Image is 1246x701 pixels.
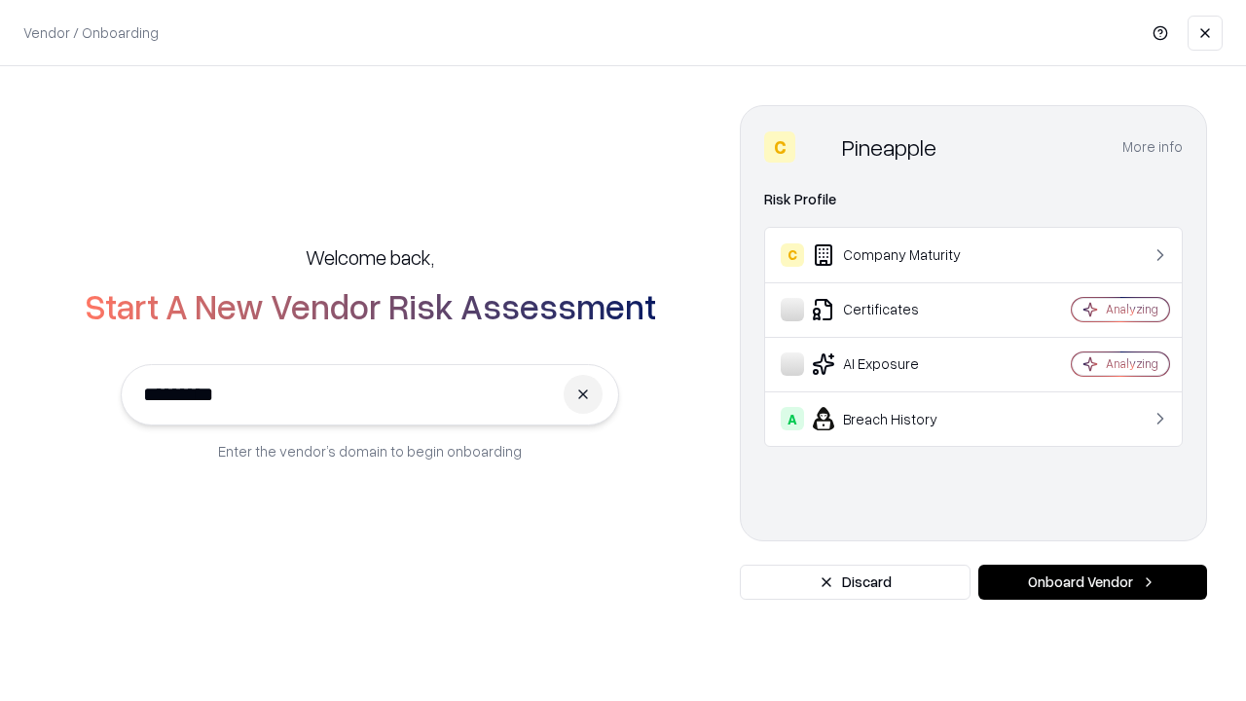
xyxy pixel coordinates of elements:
div: Certificates [781,298,1013,321]
img: Pineapple [803,131,834,163]
div: Pineapple [842,131,936,163]
button: More info [1122,129,1183,165]
p: Enter the vendor’s domain to begin onboarding [218,441,522,461]
div: A [781,407,804,430]
div: AI Exposure [781,352,1013,376]
div: Analyzing [1106,355,1158,372]
div: Company Maturity [781,243,1013,267]
div: Analyzing [1106,301,1158,317]
div: C [764,131,795,163]
h2: Start A New Vendor Risk Assessment [85,286,656,325]
h5: Welcome back, [306,243,434,271]
button: Discard [740,565,971,600]
button: Onboard Vendor [978,565,1207,600]
div: Risk Profile [764,188,1183,211]
p: Vendor / Onboarding [23,22,159,43]
div: C [781,243,804,267]
div: Breach History [781,407,1013,430]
